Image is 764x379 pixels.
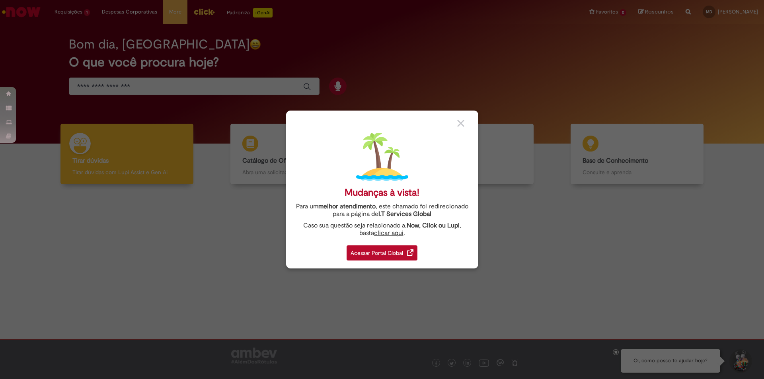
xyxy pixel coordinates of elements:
div: Caso sua questão seja relacionado a , basta . [292,222,472,237]
img: redirect_link.png [407,249,413,256]
strong: .Now, Click ou Lupi [405,222,460,229]
img: close_button_grey.png [457,120,464,127]
a: clicar aqui [374,225,403,237]
div: Mudanças à vista! [345,187,419,198]
div: Para um , este chamado foi redirecionado para a página de [292,203,472,218]
img: island.png [356,131,408,183]
div: Acessar Portal Global [347,245,417,260]
a: I.T Services Global [378,206,431,218]
strong: melhor atendimento [318,202,376,210]
a: Acessar Portal Global [347,241,417,260]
